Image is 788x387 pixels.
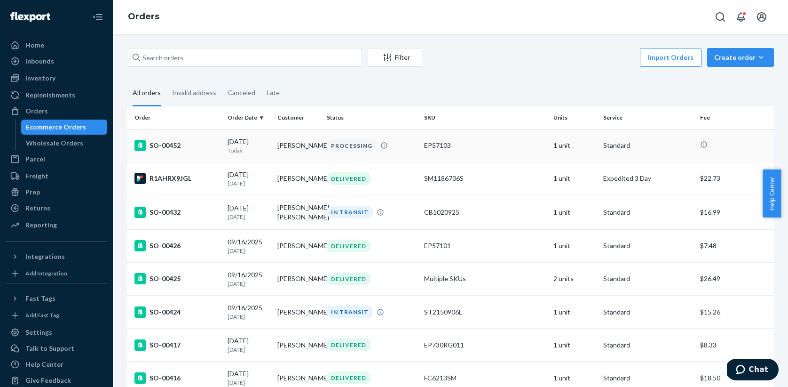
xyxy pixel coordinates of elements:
[25,187,40,197] div: Prep
[228,303,270,321] div: 09/16/2025
[25,294,55,303] div: Fast Tags
[134,306,220,318] div: SO-00424
[21,136,108,151] a: Wholesale Orders
[640,48,701,67] button: Import Orders
[550,195,599,229] td: 1 unit
[21,120,108,135] a: Ecommerce Orders
[88,8,107,26] button: Close Navigation
[25,311,59,319] div: Add Fast Tag
[696,229,774,262] td: $7.48
[134,273,220,284] div: SO-00425
[25,154,45,164] div: Parcel
[424,373,546,383] div: FC6213SM
[599,106,696,129] th: Service
[120,3,167,31] ol: breadcrumbs
[420,106,550,129] th: SKU
[25,269,67,277] div: Add Integration
[10,12,50,22] img: Flexport logo
[550,162,599,195] td: 1 unit
[274,262,323,295] td: [PERSON_NAME]
[228,379,270,387] p: [DATE]
[277,113,320,121] div: Customer
[327,306,373,318] div: IN TRANSIT
[727,359,779,382] iframe: Opens a widget where you can chat to one of our agents
[327,371,370,384] div: DELIVERED
[550,229,599,262] td: 1 unit
[550,296,599,329] td: 1 unit
[6,310,107,321] a: Add Fast Tag
[25,344,74,353] div: Talk to Support
[424,340,546,350] div: EP730RG011
[228,213,270,221] p: [DATE]
[327,339,370,351] div: DELIVERED
[228,203,270,221] div: [DATE]
[6,54,107,69] a: Inbounds
[763,169,781,218] button: Help Center
[424,208,546,217] div: CB1020925
[274,329,323,362] td: [PERSON_NAME]
[134,140,220,151] div: SO-00452
[228,247,270,255] p: [DATE]
[6,268,107,279] a: Add Integration
[228,346,270,354] p: [DATE]
[228,280,270,288] p: [DATE]
[714,53,767,62] div: Create order
[274,296,323,329] td: [PERSON_NAME]
[420,262,550,295] td: Multiple SKUs
[228,179,270,187] p: [DATE]
[228,270,270,288] div: 09/16/2025
[127,48,362,67] input: Search orders
[327,273,370,285] div: DELIVERED
[6,38,107,53] a: Home
[603,307,693,317] p: Standard
[696,195,774,229] td: $16.99
[424,174,546,183] div: SM1186706S
[696,106,774,129] th: Fee
[25,40,44,50] div: Home
[696,329,774,362] td: $8.33
[228,369,270,387] div: [DATE]
[134,372,220,384] div: SO-00416
[6,291,107,306] button: Fast Tags
[368,48,422,67] button: Filter
[134,207,220,218] div: SO-00432
[6,341,107,356] button: Talk to Support
[25,203,50,213] div: Returns
[752,8,771,26] button: Open account menu
[228,336,270,354] div: [DATE]
[25,106,48,116] div: Orders
[6,185,107,200] a: Prep
[228,237,270,255] div: 09/16/2025
[134,173,220,184] div: R1AHRX9JGL
[424,141,546,150] div: EP57103
[327,240,370,252] div: DELIVERED
[128,11,159,22] a: Orders
[603,141,693,150] p: Standard
[127,106,224,129] th: Order
[25,90,75,100] div: Replenishments
[424,307,546,317] div: ST2150906L
[707,48,774,67] button: Create order
[228,137,270,154] div: [DATE]
[6,104,107,119] a: Orders
[603,373,693,383] p: Standard
[603,241,693,250] p: Standard
[6,152,107,167] a: Parcel
[711,8,730,26] button: Open Search Box
[550,129,599,162] td: 1 unit
[26,122,86,132] div: Ecommerce Orders
[25,252,65,261] div: Integrations
[550,329,599,362] td: 1 unit
[6,169,107,184] a: Freight
[696,162,774,195] td: $22.73
[224,106,274,129] th: Order Date
[228,146,270,154] p: Today
[274,162,323,195] td: [PERSON_NAME]
[25,56,54,66] div: Inbounds
[603,174,693,183] p: Expedited 3 Day
[26,138,83,148] div: Wholesale Orders
[603,340,693,350] p: Standard
[228,170,270,187] div: [DATE]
